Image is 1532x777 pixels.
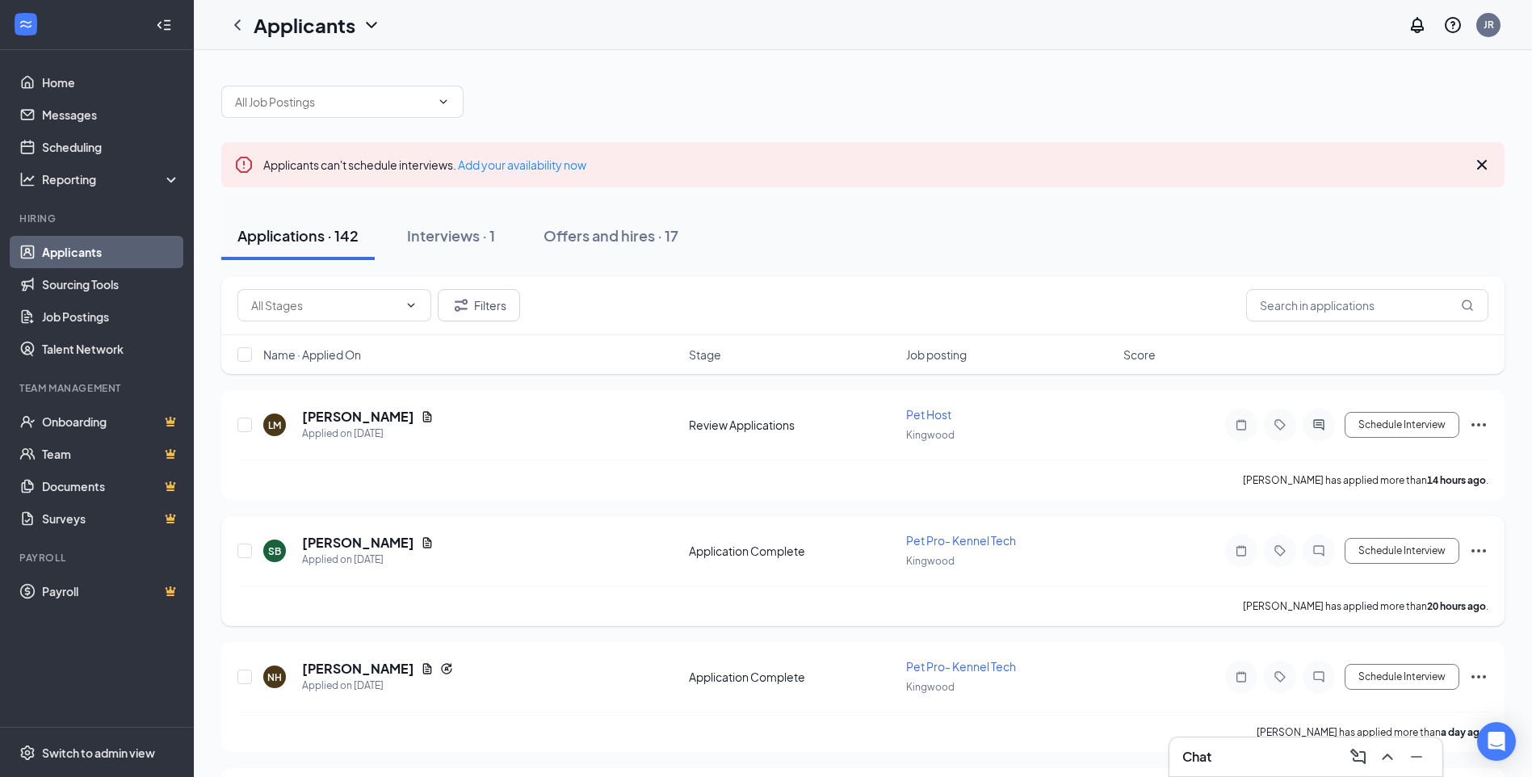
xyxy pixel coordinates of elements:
[18,16,34,32] svg: WorkstreamLogo
[1378,747,1397,766] svg: ChevronUp
[906,407,951,422] span: Pet Host
[437,95,450,108] svg: ChevronDown
[156,17,172,33] svg: Collapse
[228,15,247,35] svg: ChevronLeft
[906,555,955,567] span: Kingwood
[405,299,418,312] svg: ChevronDown
[1270,670,1290,683] svg: Tag
[1427,474,1486,486] b: 14 hours ago
[42,171,181,187] div: Reporting
[407,225,495,246] div: Interviews · 1
[263,157,586,172] span: Applicants can't schedule interviews.
[1477,722,1516,761] div: Open Intercom Messenger
[1484,18,1494,31] div: JR
[1469,667,1488,687] svg: Ellipses
[689,346,721,363] span: Stage
[302,660,414,678] h5: [PERSON_NAME]
[1461,299,1474,312] svg: MagnifyingGlass
[1408,15,1427,35] svg: Notifications
[42,268,180,300] a: Sourcing Tools
[544,225,678,246] div: Offers and hires · 17
[1345,538,1459,564] button: Schedule Interview
[1232,418,1251,431] svg: Note
[906,659,1016,674] span: Pet Pro- Kennel Tech
[1123,346,1156,363] span: Score
[1270,544,1290,557] svg: Tag
[906,681,955,693] span: Kingwood
[421,410,434,423] svg: Document
[268,544,281,558] div: SB
[237,225,359,246] div: Applications · 142
[458,157,586,172] a: Add your availability now
[906,533,1016,548] span: Pet Pro- Kennel Tech
[1246,289,1488,321] input: Search in applications
[42,300,180,333] a: Job Postings
[1472,155,1492,174] svg: Cross
[689,543,896,559] div: Application Complete
[267,670,282,684] div: NH
[42,470,180,502] a: DocumentsCrown
[42,438,180,470] a: TeamCrown
[1345,744,1371,770] button: ComposeMessage
[19,745,36,761] svg: Settings
[421,662,434,675] svg: Document
[302,534,414,552] h5: [PERSON_NAME]
[42,131,180,163] a: Scheduling
[302,426,434,442] div: Applied on [DATE]
[1427,600,1486,612] b: 20 hours ago
[1232,544,1251,557] svg: Note
[906,429,955,441] span: Kingwood
[440,662,453,675] svg: Reapply
[1257,725,1488,739] p: [PERSON_NAME] has applied more than .
[1407,747,1426,766] svg: Minimize
[268,418,281,432] div: LM
[42,745,155,761] div: Switch to admin view
[1469,415,1488,435] svg: Ellipses
[302,408,414,426] h5: [PERSON_NAME]
[1345,412,1459,438] button: Schedule Interview
[438,289,520,321] button: Filter Filters
[235,93,430,111] input: All Job Postings
[421,536,434,549] svg: Document
[42,502,180,535] a: SurveysCrown
[362,15,381,35] svg: ChevronDown
[1232,670,1251,683] svg: Note
[1469,541,1488,561] svg: Ellipses
[19,551,177,565] div: Payroll
[19,381,177,395] div: Team Management
[19,212,177,225] div: Hiring
[1349,747,1368,766] svg: ComposeMessage
[1243,473,1488,487] p: [PERSON_NAME] has applied more than .
[1243,599,1488,613] p: [PERSON_NAME] has applied more than .
[1309,544,1328,557] svg: ChatInactive
[19,171,36,187] svg: Analysis
[251,296,398,314] input: All Stages
[1309,418,1328,431] svg: ActiveChat
[42,66,180,99] a: Home
[42,405,180,438] a: OnboardingCrown
[689,669,896,685] div: Application Complete
[451,296,471,315] svg: Filter
[42,99,180,131] a: Messages
[1404,744,1429,770] button: Minimize
[906,346,967,363] span: Job posting
[1375,744,1400,770] button: ChevronUp
[42,575,180,607] a: PayrollCrown
[263,346,361,363] span: Name · Applied On
[1443,15,1463,35] svg: QuestionInfo
[254,11,355,39] h1: Applicants
[1441,726,1486,738] b: a day ago
[1270,418,1290,431] svg: Tag
[689,417,896,433] div: Review Applications
[302,678,453,694] div: Applied on [DATE]
[42,236,180,268] a: Applicants
[1309,670,1328,683] svg: ChatInactive
[1182,748,1211,766] h3: Chat
[302,552,434,568] div: Applied on [DATE]
[234,155,254,174] svg: Error
[42,333,180,365] a: Talent Network
[1345,664,1459,690] button: Schedule Interview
